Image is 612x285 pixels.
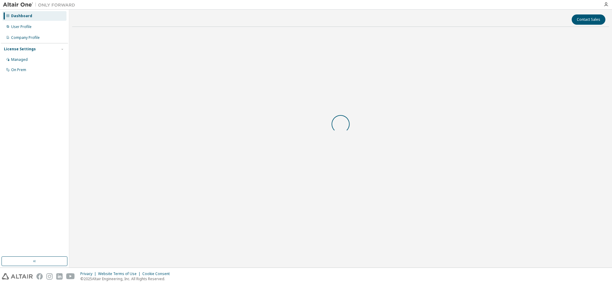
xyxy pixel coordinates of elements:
div: License Settings [4,47,36,52]
img: youtube.svg [66,273,75,280]
button: Contact Sales [572,14,605,25]
div: Company Profile [11,35,40,40]
div: On Prem [11,67,26,72]
p: © 2025 Altair Engineering, Inc. All Rights Reserved. [80,276,173,281]
div: Dashboard [11,14,32,18]
div: Cookie Consent [142,271,173,276]
img: facebook.svg [36,273,43,280]
img: Altair One [3,2,78,8]
div: User Profile [11,24,32,29]
div: Privacy [80,271,98,276]
div: Managed [11,57,28,62]
div: Website Terms of Use [98,271,142,276]
img: instagram.svg [46,273,53,280]
img: altair_logo.svg [2,273,33,280]
img: linkedin.svg [56,273,63,280]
